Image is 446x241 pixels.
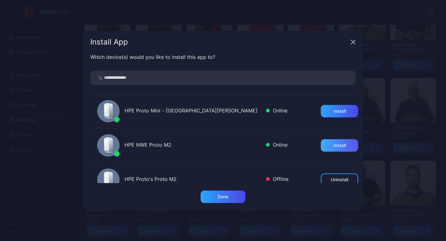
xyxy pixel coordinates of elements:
button: Install [321,105,358,117]
div: Install [334,143,346,148]
div: Which device(s) would you like to install this app to? [90,53,356,61]
div: Done [218,194,228,199]
button: Install [321,139,358,152]
div: Online [266,141,287,150]
button: Done [201,191,245,203]
div: Install App [90,38,348,46]
div: HPE Proto Mini - [GEOGRAPHIC_DATA][PERSON_NAME] [125,107,261,116]
button: Uninstall [321,173,358,186]
div: HPE Proto's Proto M2 [125,175,261,184]
div: Uninstall [331,177,348,182]
div: Online [266,107,287,116]
div: Install [334,109,346,114]
div: Offline [266,175,288,184]
div: HPE NWE Proto M2 [125,141,261,150]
